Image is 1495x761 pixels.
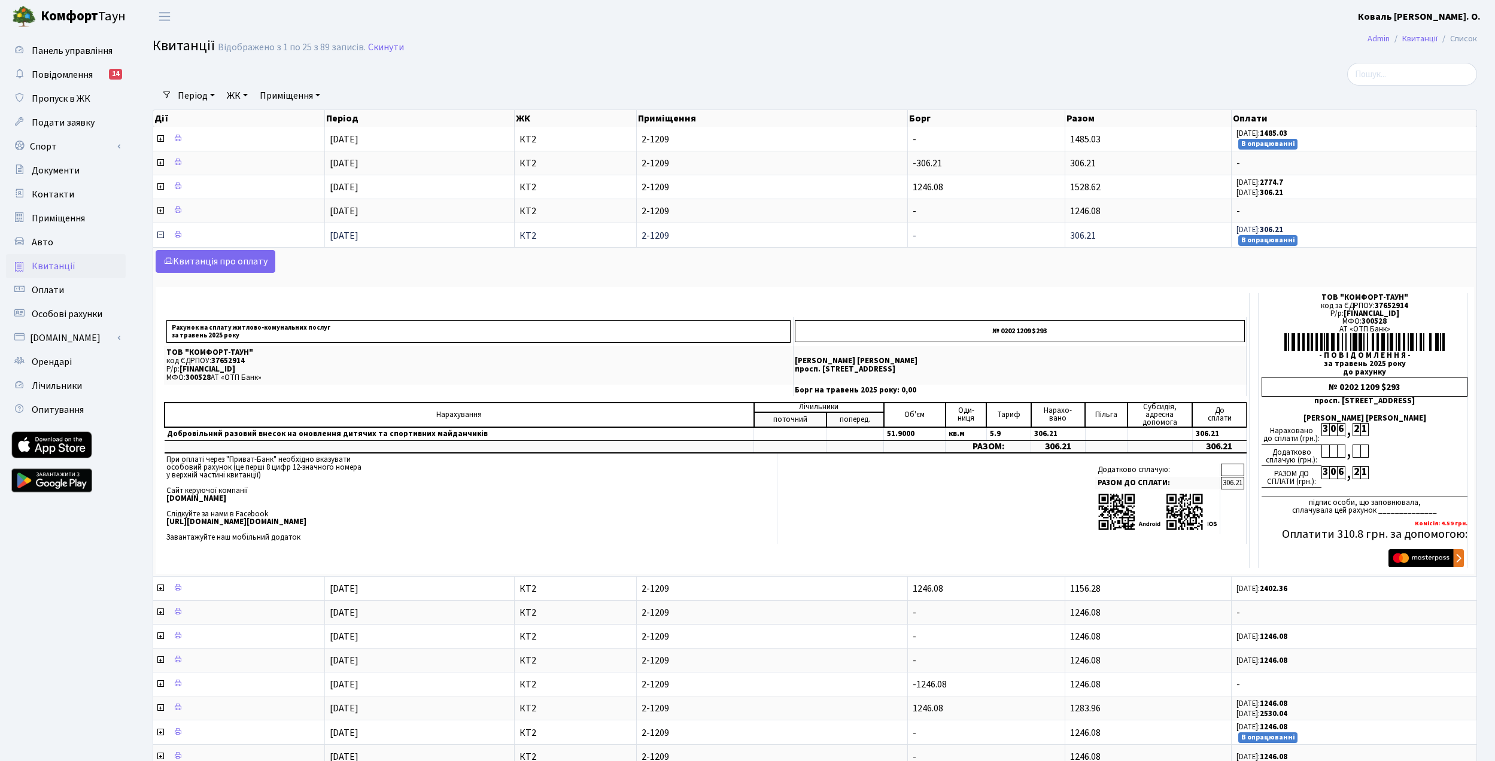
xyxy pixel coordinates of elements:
[642,182,903,192] span: 2-1209
[519,608,631,617] span: КТ2
[166,374,791,382] p: МФО: АТ «ОТП Банк»
[519,728,631,738] span: КТ2
[330,181,358,194] span: [DATE]
[1260,698,1287,709] b: 1246.08
[754,412,826,427] td: поточний
[986,403,1031,427] td: Тариф
[153,110,325,127] th: Дії
[795,357,1245,365] p: [PERSON_NAME] [PERSON_NAME]
[1260,722,1287,732] b: 1246.08
[642,704,903,713] span: 2-1209
[1236,206,1472,216] span: -
[6,135,126,159] a: Спорт
[1070,133,1101,146] span: 1485.03
[32,379,82,392] span: Лічильники
[32,188,74,201] span: Контакти
[1238,139,1298,150] small: В опрацюванні
[330,630,358,643] span: [DATE]
[166,493,226,504] b: [DOMAIN_NAME]
[6,398,126,422] a: Опитування
[519,584,631,593] span: КТ2
[6,63,126,87] a: Повідомлення14
[519,704,631,713] span: КТ2
[1192,403,1246,427] td: До cплати
[913,229,916,242] span: -
[6,374,126,398] a: Лічильники
[165,427,754,441] td: Добровільний разовий внесок на оновлення дитячих та спортивних майданчиків
[946,440,1031,453] td: РАЗОМ:
[1388,549,1464,567] img: Masterpass
[1353,466,1360,479] div: 2
[1375,300,1408,311] span: 37652914
[330,678,358,691] span: [DATE]
[637,110,908,127] th: Приміщення
[1262,360,1467,368] div: за травень 2025 року
[642,135,903,144] span: 2-1209
[325,110,515,127] th: Період
[1070,606,1101,619] span: 1246.08
[330,702,358,715] span: [DATE]
[1337,466,1345,479] div: 6
[884,403,946,427] td: Об'єм
[1070,678,1101,691] span: 1246.08
[1402,32,1438,45] a: Квитанції
[12,5,36,29] img: logo.png
[913,702,943,715] span: 1246.08
[41,7,126,27] span: Таун
[1350,26,1495,51] nav: breadcrumb
[32,92,90,105] span: Пропуск в ЖК
[1262,302,1467,310] div: код за ЄДРПОУ:
[1192,440,1246,453] td: 306.21
[211,355,245,366] span: 37652914
[519,135,631,144] span: КТ2
[515,110,637,127] th: ЖК
[1031,427,1085,441] td: 306.21
[1098,492,1217,531] img: apps-qrcodes.png
[6,302,126,326] a: Особові рахунки
[642,206,903,216] span: 2-1209
[1236,159,1472,168] span: -
[165,403,754,427] td: Нарахування
[519,632,631,641] span: КТ2
[1260,187,1283,198] b: 306.21
[32,355,72,369] span: Орендарі
[642,159,903,168] span: 2-1209
[913,582,943,595] span: 1246.08
[1070,205,1101,218] span: 1246.08
[1347,63,1477,86] input: Пошук...
[32,403,84,416] span: Опитування
[884,427,946,441] td: 51.9000
[1262,310,1467,318] div: Р/р:
[908,110,1066,127] th: Борг
[1321,466,1329,479] div: 3
[368,42,404,53] a: Скинути
[913,678,947,691] span: -1246.08
[1260,128,1287,139] b: 1485.03
[1236,655,1287,666] small: [DATE]:
[1262,445,1321,466] div: Додатково сплачую (грн.):
[986,427,1031,441] td: 5.9
[6,230,126,254] a: Авто
[1070,582,1101,595] span: 1156.28
[1260,177,1283,188] b: 2774.7
[6,87,126,111] a: Пропуск в ЖК
[1031,440,1085,453] td: 306.21
[330,133,358,146] span: [DATE]
[1070,630,1101,643] span: 1246.08
[519,182,631,192] span: КТ2
[32,116,95,129] span: Подати заявку
[795,320,1245,342] p: № 0202 1209 $293
[6,326,126,350] a: [DOMAIN_NAME]
[1236,708,1287,719] small: [DATE]:
[222,86,253,106] a: ЖК
[913,181,943,194] span: 1246.08
[1070,702,1101,715] span: 1283.96
[180,364,235,375] span: [FINANCIAL_ID]
[330,654,358,667] span: [DATE]
[166,357,791,365] p: код ЄДРПОУ:
[1260,224,1283,235] b: 306.21
[330,157,358,170] span: [DATE]
[946,403,987,427] td: Оди- ниця
[1031,403,1085,427] td: Нарахо- вано
[519,680,631,689] span: КТ2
